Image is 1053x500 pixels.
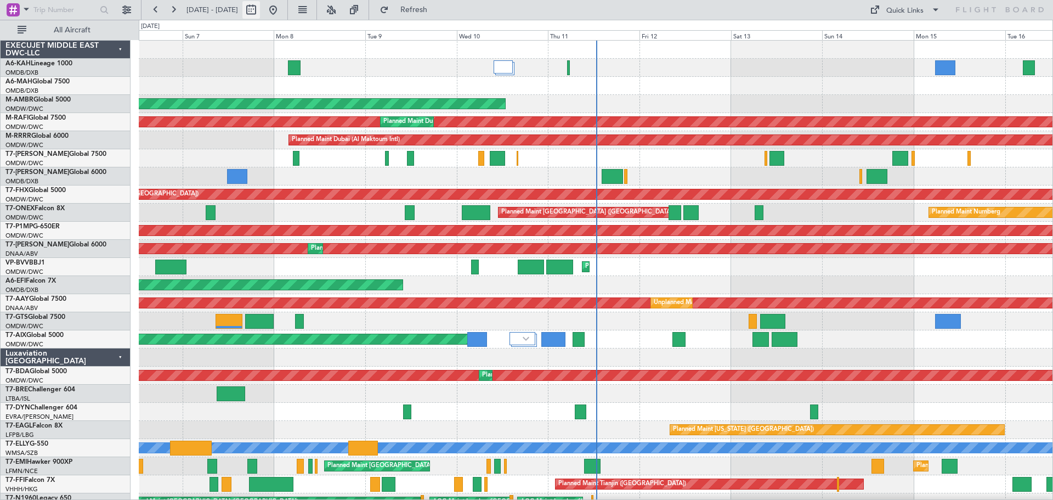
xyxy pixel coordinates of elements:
[5,278,26,284] span: A6-EFI
[5,97,71,103] a: M-AMBRGlobal 5000
[5,69,38,77] a: OMDB/DXB
[5,304,38,312] a: DNAA/ABV
[5,223,33,230] span: T7-P1MP
[5,214,43,222] a: OMDW/DWC
[5,232,43,240] a: OMDW/DWC
[5,314,28,321] span: T7-GTS
[5,260,29,266] span: VP-BVV
[5,223,60,230] a: T7-P1MPG-650ER
[5,187,29,194] span: T7-FHX
[5,78,70,85] a: A6-MAHGlobal 7500
[5,169,106,176] a: T7-[PERSON_NAME]Global 6000
[864,1,946,19] button: Quick Links
[5,151,69,158] span: T7-[PERSON_NAME]
[5,87,38,95] a: OMDB/DXB
[5,97,33,103] span: M-AMBR
[5,195,43,204] a: OMDW/DWC
[5,177,38,186] a: OMDB/DXB
[5,413,73,421] a: EVRA/[PERSON_NAME]
[5,485,38,493] a: VHHH/HKG
[5,151,106,158] a: T7-[PERSON_NAME]Global 7500
[292,132,400,148] div: Planned Maint Dubai (Al Maktoum Intl)
[5,477,55,484] a: T7-FFIFalcon 7X
[5,286,38,294] a: OMDB/DXB
[548,30,639,40] div: Thu 11
[186,5,238,15] span: [DATE] - [DATE]
[5,268,43,276] a: OMDW/DWC
[391,6,437,14] span: Refresh
[5,467,38,475] a: LFMN/NCE
[5,296,29,302] span: T7-AAY
[457,30,548,40] div: Wed 10
[5,105,43,113] a: OMDW/DWC
[673,422,814,438] div: Planned Maint [US_STATE] ([GEOGRAPHIC_DATA])
[5,332,26,339] span: T7-AIX
[523,336,529,341] img: arrow-gray.svg
[5,60,72,67] a: A6-KAHLineage 1000
[383,114,491,130] div: Planned Maint Dubai (Al Maktoum Intl)
[5,377,43,385] a: OMDW/DWC
[5,296,66,302] a: T7-AAYGlobal 7500
[311,240,419,257] div: Planned Maint Dubai (Al Maktoum Intl)
[558,476,686,492] div: Planned Maint Tianjin ([GEOGRAPHIC_DATA])
[5,260,45,266] a: VP-BVVBBJ1
[5,60,31,67] span: A6-KAH
[5,322,43,330] a: OMDW/DWC
[5,314,65,321] a: T7-GTSGlobal 7500
[5,459,27,465] span: T7-EMI
[5,368,30,375] span: T7-BDA
[5,133,69,139] a: M-RRRRGlobal 6000
[5,368,67,375] a: T7-BDAGlobal 5000
[5,449,38,457] a: WMSA/SZB
[5,395,30,403] a: LTBA/ISL
[5,115,29,121] span: M-RAFI
[5,141,43,149] a: OMDW/DWC
[5,405,77,411] a: T7-DYNChallenger 604
[914,30,1005,40] div: Mon 15
[5,340,43,349] a: OMDW/DWC
[5,205,65,212] a: T7-ONEXFalcon 8X
[5,278,56,284] a: A6-EFIFalcon 7X
[5,477,25,484] span: T7-FFI
[5,241,106,248] a: T7-[PERSON_NAME]Global 6000
[327,458,432,474] div: Planned Maint [GEOGRAPHIC_DATA]
[5,123,43,131] a: OMDW/DWC
[5,205,35,212] span: T7-ONEX
[501,204,674,221] div: Planned Maint [GEOGRAPHIC_DATA] ([GEOGRAPHIC_DATA])
[141,22,160,31] div: [DATE]
[5,405,30,411] span: T7-DYN
[916,458,1021,474] div: Planned Maint [GEOGRAPHIC_DATA]
[639,30,731,40] div: Fri 12
[5,423,32,429] span: T7-EAGL
[5,250,38,258] a: DNAA/ABV
[12,21,119,39] button: All Aircraft
[932,204,1000,221] div: Planned Maint Nurnberg
[5,187,66,194] a: T7-FHXGlobal 5000
[274,30,365,40] div: Mon 8
[5,115,66,121] a: M-RAFIGlobal 7500
[5,78,32,85] span: A6-MAH
[886,5,924,16] div: Quick Links
[731,30,823,40] div: Sat 13
[5,459,72,465] a: T7-EMIHawker 900XP
[5,169,69,176] span: T7-[PERSON_NAME]
[5,386,75,393] a: T7-BREChallenger 604
[29,26,116,34] span: All Aircraft
[365,30,457,40] div: Tue 9
[585,259,707,275] div: Planned Maint Nice ([GEOGRAPHIC_DATA])
[5,241,69,248] span: T7-[PERSON_NAME]
[5,332,64,339] a: T7-AIXGlobal 5000
[5,159,43,167] a: OMDW/DWC
[5,441,30,447] span: T7-ELLY
[822,30,914,40] div: Sun 14
[183,30,274,40] div: Sun 7
[5,133,31,139] span: M-RRRR
[5,423,63,429] a: T7-EAGLFalcon 8X
[5,431,34,439] a: LFPB/LBG
[33,2,97,18] input: Trip Number
[5,386,28,393] span: T7-BRE
[482,367,590,384] div: Planned Maint Dubai (Al Maktoum Intl)
[375,1,440,19] button: Refresh
[654,295,816,311] div: Unplanned Maint [GEOGRAPHIC_DATA] (Al Maktoum Intl)
[5,441,48,447] a: T7-ELLYG-550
